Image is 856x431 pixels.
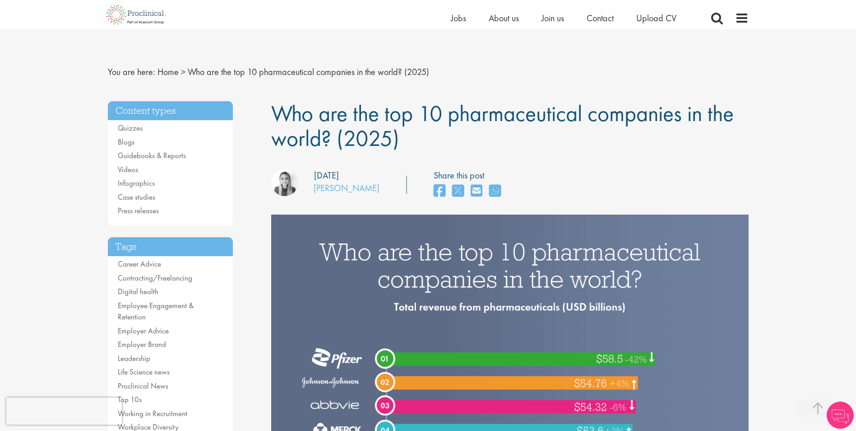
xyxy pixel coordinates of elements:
a: Press releases [118,206,159,215]
a: Employer Advice [118,326,169,336]
span: > [181,66,185,78]
span: Who are the top 10 pharmaceutical companies in the world? (2025) [271,99,734,153]
a: Career Advice [118,259,161,269]
a: Contracting/Freelancing [118,273,192,283]
a: Employee Engagement & Retention [118,300,194,322]
a: Leadership [118,353,150,363]
a: About us [489,12,519,24]
a: Jobs [451,12,466,24]
a: Upload CV [636,12,676,24]
a: Contact [587,12,614,24]
h3: Content types [108,101,233,121]
a: share on email [471,182,482,201]
label: Share this post [434,169,505,182]
h3: Tags [108,237,233,257]
a: Videos [118,164,138,174]
a: Guidebooks & Reports [118,150,186,160]
a: Top 10s [118,394,142,404]
a: Quizzes [118,123,143,133]
a: Working in Recruitment [118,408,187,418]
img: Chatbot [827,402,854,429]
a: breadcrumb link [157,66,179,78]
a: Life Science news [118,367,170,377]
a: Proclinical News [118,381,168,391]
a: [PERSON_NAME] [314,182,379,194]
a: Infographics [118,178,155,188]
span: You are here: [108,66,155,78]
span: Who are the top 10 pharmaceutical companies in the world? (2025) [188,66,429,78]
a: Case studies [118,192,155,202]
a: Blogs [118,137,134,147]
a: Join us [541,12,564,24]
img: Hannah Burke [271,169,298,196]
a: share on twitter [452,182,464,201]
a: share on whats app [489,182,501,201]
a: Employer Brand [118,339,166,349]
div: [DATE] [314,169,339,182]
a: share on facebook [434,182,445,201]
iframe: reCAPTCHA [6,398,122,425]
a: Digital health [118,286,158,296]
